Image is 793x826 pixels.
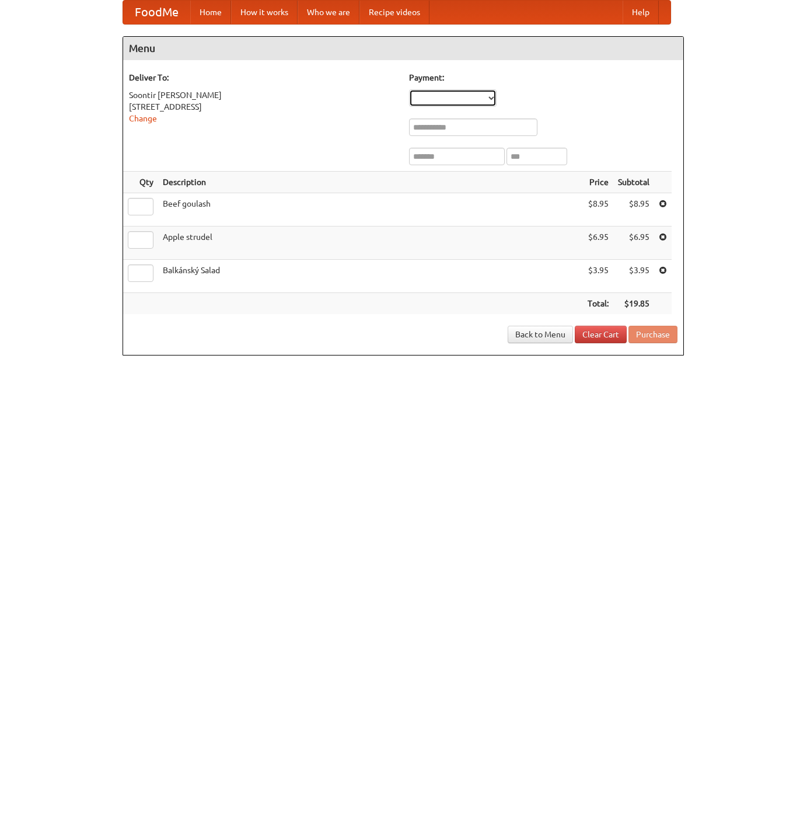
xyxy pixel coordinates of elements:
a: Help [623,1,659,24]
td: $8.95 [583,193,613,226]
div: [STREET_ADDRESS] [129,101,397,113]
a: Who we are [298,1,359,24]
a: Recipe videos [359,1,429,24]
th: $19.85 [613,293,654,315]
a: Clear Cart [575,326,627,343]
td: $3.95 [613,260,654,293]
th: Price [583,172,613,193]
a: How it works [231,1,298,24]
td: $6.95 [583,226,613,260]
th: Total: [583,293,613,315]
td: $6.95 [613,226,654,260]
td: $3.95 [583,260,613,293]
td: Apple strudel [158,226,583,260]
td: Balkánský Salad [158,260,583,293]
a: Back to Menu [508,326,573,343]
h5: Payment: [409,72,677,83]
th: Subtotal [613,172,654,193]
h5: Deliver To: [129,72,397,83]
a: FoodMe [123,1,190,24]
button: Purchase [628,326,677,343]
td: Beef goulash [158,193,583,226]
a: Home [190,1,231,24]
a: Change [129,114,157,123]
th: Qty [123,172,158,193]
td: $8.95 [613,193,654,226]
div: Soontir [PERSON_NAME] [129,89,397,101]
h4: Menu [123,37,683,60]
th: Description [158,172,583,193]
